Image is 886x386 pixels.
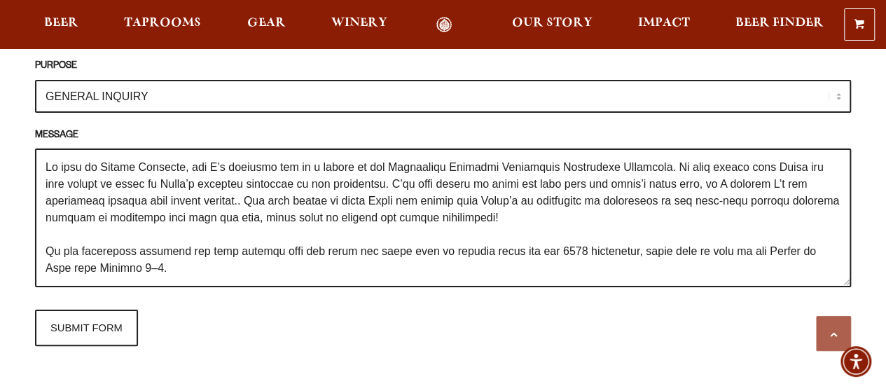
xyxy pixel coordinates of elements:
[512,18,593,29] span: Our Story
[238,17,295,33] a: Gear
[840,346,871,377] div: Accessibility Menu
[816,316,851,351] a: Scroll to top
[331,18,387,29] span: Winery
[638,18,690,29] span: Impact
[35,17,88,33] a: Beer
[35,59,851,74] label: PURPOSE
[247,18,286,29] span: Gear
[735,18,824,29] span: Beer Finder
[124,18,201,29] span: Taprooms
[503,17,602,33] a: Our Story
[322,17,396,33] a: Winery
[418,17,471,33] a: Odell Home
[44,18,78,29] span: Beer
[115,17,210,33] a: Taprooms
[35,310,138,346] input: SUBMIT FORM
[629,17,699,33] a: Impact
[35,128,851,144] label: MESSAGE
[726,17,833,33] a: Beer Finder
